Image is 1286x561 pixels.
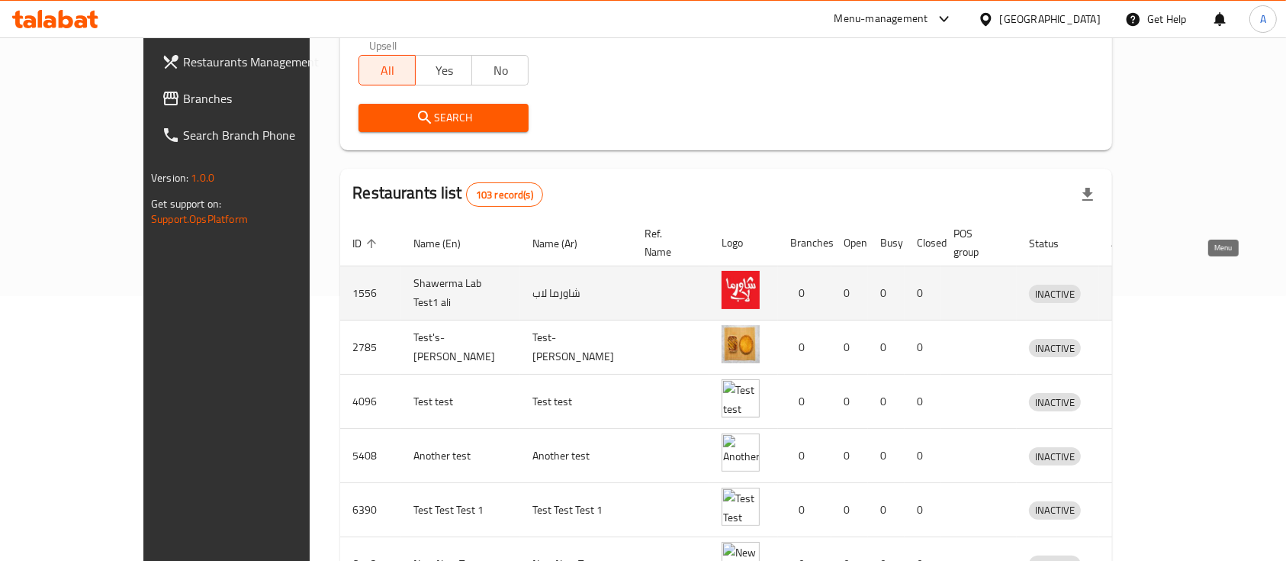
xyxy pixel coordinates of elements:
[868,321,905,375] td: 0
[722,271,760,309] img: Shawerma Lab Test1 ali
[834,10,928,28] div: Menu-management
[413,234,481,253] span: Name (En)
[1099,220,1152,266] th: Action
[520,483,632,537] td: Test Test Test 1
[340,483,401,537] td: 6390
[478,60,522,82] span: No
[778,483,831,537] td: 0
[1029,447,1081,466] div: INACTIVE
[1029,234,1079,253] span: Status
[905,220,941,266] th: Closed
[868,483,905,537] td: 0
[151,194,221,214] span: Get support on:
[415,55,472,85] button: Yes
[1029,393,1081,411] div: INACTIVE
[905,321,941,375] td: 0
[778,266,831,321] td: 0
[722,325,760,363] img: Test's- Mina Anis
[868,266,905,321] td: 0
[722,379,760,418] img: Test test
[520,429,632,483] td: Another test
[831,266,868,321] td: 0
[401,266,520,321] td: Shawerma Lab Test1 ali
[466,182,543,207] div: Total records count
[358,55,416,85] button: All
[352,182,543,207] h2: Restaurants list
[645,224,691,261] span: Ref. Name
[183,89,346,108] span: Branches
[149,44,358,80] a: Restaurants Management
[709,220,778,266] th: Logo
[340,266,401,321] td: 1556
[722,434,760,472] img: Another test
[520,266,632,321] td: شاورما لاب
[401,429,520,483] td: Another test
[1069,176,1106,213] div: Export file
[905,483,941,537] td: 0
[471,55,529,85] button: No
[401,483,520,537] td: Test Test Test 1
[352,234,381,253] span: ID
[778,429,831,483] td: 0
[365,60,410,82] span: All
[1260,11,1266,27] span: A
[1111,392,1140,411] div: Menu
[778,321,831,375] td: 0
[1029,285,1081,303] div: INACTIVE
[183,126,346,144] span: Search Branch Phone
[467,188,542,202] span: 103 record(s)
[831,429,868,483] td: 0
[151,209,248,229] a: Support.OpsPlatform
[151,168,188,188] span: Version:
[1111,501,1140,519] div: Menu
[1029,340,1081,357] span: INACTIVE
[149,117,358,153] a: Search Branch Phone
[520,375,632,429] td: Test test
[520,321,632,375] td: Test- [PERSON_NAME]
[905,429,941,483] td: 0
[868,429,905,483] td: 0
[340,321,401,375] td: 2785
[1029,285,1081,303] span: INACTIVE
[831,483,868,537] td: 0
[1000,11,1101,27] div: [GEOGRAPHIC_DATA]
[191,168,214,188] span: 1.0.0
[868,375,905,429] td: 0
[401,321,520,375] td: Test's- [PERSON_NAME]
[831,321,868,375] td: 0
[778,220,831,266] th: Branches
[532,234,597,253] span: Name (Ar)
[722,488,760,526] img: Test Test Test 1
[868,220,905,266] th: Busy
[905,266,941,321] td: 0
[422,60,466,82] span: Yes
[149,80,358,117] a: Branches
[778,375,831,429] td: 0
[1111,447,1140,465] div: Menu
[1029,448,1081,466] span: INACTIVE
[831,220,868,266] th: Open
[183,53,346,71] span: Restaurants Management
[831,375,868,429] td: 0
[905,375,941,429] td: 0
[371,108,516,127] span: Search
[1029,394,1081,411] span: INACTIVE
[953,224,998,261] span: POS group
[401,375,520,429] td: Test test
[340,429,401,483] td: 5408
[1029,501,1081,519] span: INACTIVE
[369,40,397,50] label: Upsell
[340,375,401,429] td: 4096
[1111,338,1140,356] div: Menu
[358,104,529,132] button: Search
